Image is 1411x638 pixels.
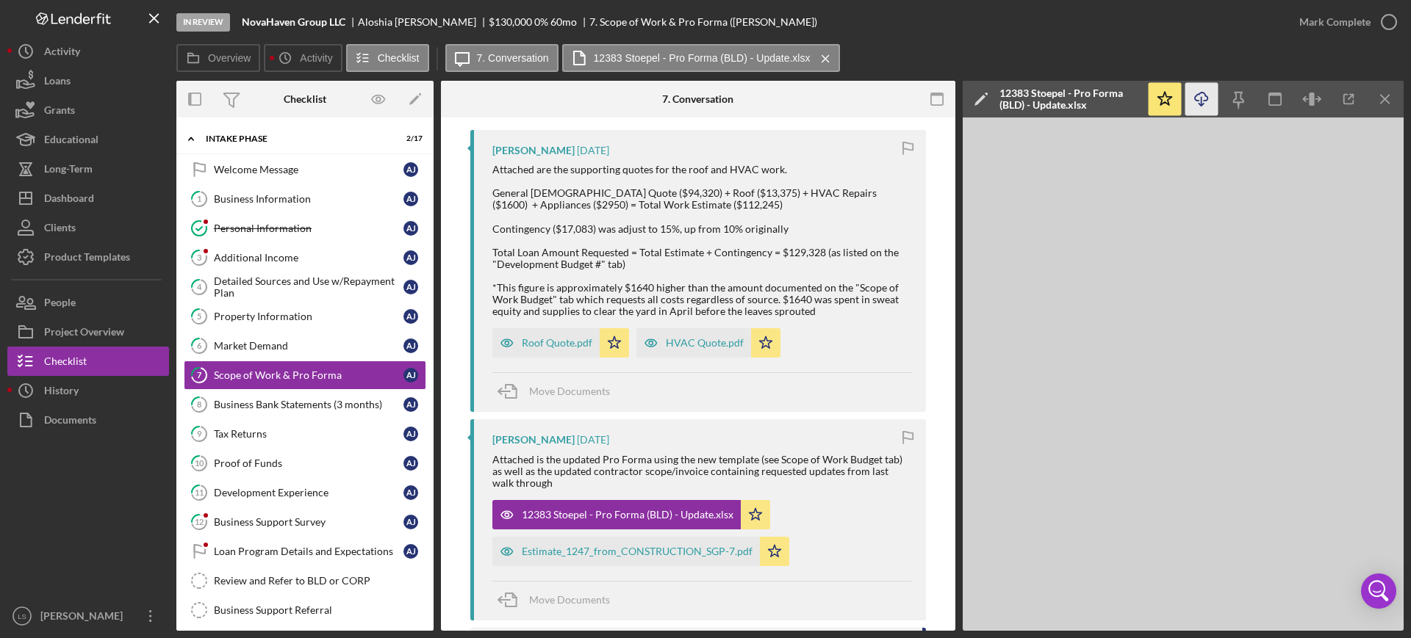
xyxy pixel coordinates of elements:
a: Personal InformationAJ [184,214,426,243]
div: Business Support Referral [214,604,426,616]
div: Property Information [214,311,403,322]
a: Welcome MessageAJ [184,155,426,184]
tspan: 5 [197,311,201,321]
div: Loan Program Details and Expectations [214,545,403,557]
label: Activity [300,52,332,64]
div: Review and Refer to BLD or CORP [214,575,426,587]
div: In Review [176,13,230,32]
tspan: 10 [195,458,204,468]
div: A J [403,162,418,177]
b: NovaHaven Group LLC [242,16,345,28]
span: Move Documents [529,593,610,606]
div: 12383 Stoepel - Pro Forma (BLD) - Update.xlsx [999,87,1139,111]
div: A J [403,397,418,412]
div: 12383 Stoepel - Pro Forma (BLD) - Update.xlsx [522,509,733,521]
tspan: 12 [195,517,204,526]
a: 4Detailed Sources and Use w/Repayment PlanAJ [184,272,426,302]
tspan: 11 [195,487,204,497]
div: [PERSON_NAME] [37,601,132,634]
div: Business Information [214,193,403,205]
div: Checklist [284,93,326,105]
div: Market Demand [214,340,403,352]
div: Attached is the updated Pro Forma using the new template (see Scope of Work Budget tab) as well a... [492,454,911,489]
a: 7Scope of Work & Pro FormaAJ [184,360,426,390]
div: Proof of Funds [214,457,403,469]
div: Additional Income [214,252,403,264]
div: Intake Phase [206,134,386,143]
button: 12383 Stoepel - Pro Forma (BLD) - Update.xlsx [562,44,841,72]
button: 12383 Stoepel - Pro Forma (BLD) - Update.xlsx [492,500,770,529]
time: 2025-08-08 17:55 [577,145,609,156]
tspan: 9 [197,429,202,438]
div: Welcome Message [214,164,403,175]
a: 1Business InformationAJ [184,184,426,214]
div: Roof Quote.pdf [522,337,592,349]
div: Open Intercom Messenger [1361,573,1396,609]
button: Activity [264,44,342,72]
label: Checklist [378,52,420,64]
a: 6Market DemandAJ [184,331,426,360]
div: Estimate_1247_from_CONSTRUCTION_SGP-7.pdf [522,545,753,557]
time: 2025-08-05 14:04 [577,434,609,446]
div: 60 mo [550,16,577,28]
div: Attached are the supporting quotes for the roof and HVAC work. General [DEMOGRAPHIC_DATA] Quote (... [492,164,911,317]
tspan: 7 [197,370,202,380]
div: 7. Scope of Work & Pro Forma ([PERSON_NAME]) [589,16,817,28]
div: Detailed Sources and Use w/Repayment Plan [214,275,403,299]
div: A J [403,485,418,500]
div: [PERSON_NAME] [492,145,575,156]
a: Business Support Referral [184,595,426,625]
div: A J [403,456,418,471]
button: HVAC Quote.pdf [636,328,780,358]
button: LS[PERSON_NAME] [7,601,169,631]
a: Review and Refer to BLD or CORP [184,566,426,595]
tspan: 3 [197,253,201,262]
tspan: 1 [197,194,201,203]
button: Roof Quote.pdf [492,328,629,358]
button: Mark Complete [1285,7,1404,37]
span: Move Documents [529,385,610,397]
div: [PERSON_NAME] [492,434,575,446]
div: A J [403,338,418,353]
button: 7. Conversation [445,44,559,72]
div: Aloshia [PERSON_NAME] [358,16,489,28]
button: Move Documents [492,581,625,618]
span: $130,000 [489,15,532,28]
div: Personal Information [214,222,403,234]
button: Estimate_1247_from_CONSTRUCTION_SGP-7.pdf [492,537,789,566]
button: Checklist [346,44,429,72]
div: A J [403,368,418,383]
text: LS [18,612,26,620]
div: Scope of Work & Pro Forma [214,369,403,381]
div: Business Bank Statements (3 months) [214,399,403,410]
div: 2 / 17 [396,134,423,143]
tspan: 6 [197,341,202,350]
